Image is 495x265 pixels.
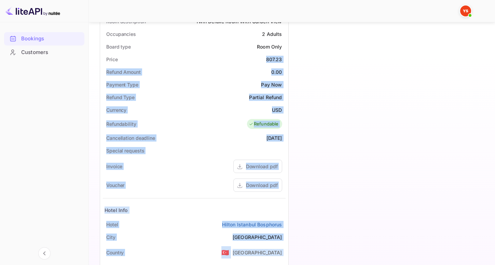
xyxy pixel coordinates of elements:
[106,43,131,50] div: Board type
[106,56,118,63] div: Price
[105,207,128,214] div: Hotel Info
[106,147,144,154] div: Special requests
[5,5,60,16] img: LiteAPI logo
[106,106,126,114] div: Currency
[106,81,138,88] div: Payment Type
[246,182,278,189] div: Download pdf
[106,68,141,76] div: Refund Amount
[233,249,282,256] div: [GEOGRAPHIC_DATA]
[4,32,84,45] a: Bookings
[106,134,155,142] div: Cancellation deadline
[266,56,282,63] div: 807.23
[233,234,282,241] div: [GEOGRAPHIC_DATA]
[106,120,136,128] div: Refundability
[249,94,282,101] div: Partial Refund
[246,163,278,170] div: Download pdf
[106,30,136,38] div: Occupancies
[106,234,115,241] div: City
[272,106,282,114] div: USD
[261,81,282,88] div: Pay Now
[262,30,282,38] div: 2 Adults
[106,182,124,189] div: Voucher
[221,246,229,259] span: United States
[106,249,124,256] div: Country
[222,221,282,228] a: Hilton Istanbul Bosphorus
[21,35,81,43] div: Bookings
[106,94,135,101] div: Refund Type
[257,43,282,50] div: Room Only
[249,121,279,128] div: Refundable
[38,247,51,260] button: Collapse navigation
[4,46,84,59] div: Customers
[4,46,84,58] a: Customers
[271,68,282,76] div: 0.00
[106,163,122,170] div: Invoice
[460,5,471,16] img: Yandex Support
[266,134,282,142] div: [DATE]
[21,49,81,56] div: Customers
[106,221,118,228] div: Hotel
